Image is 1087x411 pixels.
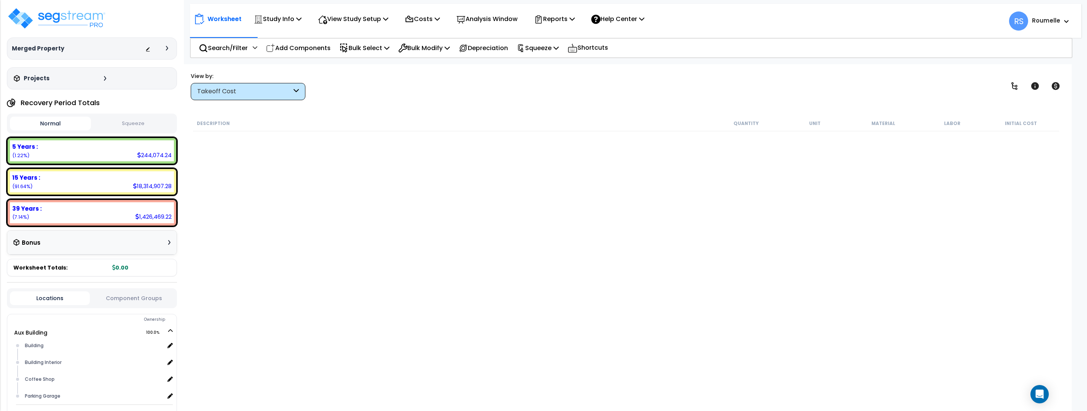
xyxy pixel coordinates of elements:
p: View Study Setup [318,14,388,24]
div: 18,314,907.28 [133,182,172,190]
div: Takeoff Cost [197,87,292,96]
div: 244,074.24 [137,151,172,159]
p: Worksheet [208,14,242,24]
p: Reports [534,14,575,24]
p: Bulk Modify [398,43,450,53]
div: 1,426,469.22 [135,213,172,221]
p: Costs [405,14,440,24]
div: Ownership [23,315,177,324]
p: Depreciation [459,43,508,53]
button: Component Groups [94,294,174,302]
small: 7.13753839509351% [12,214,29,220]
small: Labor [944,120,960,127]
h4: Recovery Period Totals [21,99,100,107]
button: Squeeze [93,117,174,130]
div: View by: [191,72,305,80]
div: Building [23,341,164,350]
h3: Projects [24,75,50,82]
b: 5 Years : [12,143,38,151]
img: logo_pro_r.png [7,7,106,30]
button: Locations [10,291,90,305]
h3: Bonus [22,240,41,246]
p: Analysis Window [456,14,518,24]
b: 0.00 [112,264,128,271]
div: Parking Garage [23,392,164,401]
span: RS [1009,11,1028,31]
b: 15 Years : [12,174,40,182]
a: Aux Building 100.0% [14,329,47,336]
small: Unit [809,120,821,127]
p: Add Components [266,43,331,53]
div: Depreciation [454,39,512,57]
b: 39 Years : [12,205,42,213]
p: Study Info [254,14,302,24]
div: Open Intercom Messenger [1030,385,1049,403]
div: Add Components [262,39,335,57]
h3: Merged Property [12,45,64,52]
div: Shortcuts [563,39,612,57]
p: Bulk Select [339,43,389,53]
div: Building Interior [23,358,164,367]
small: 91.64120198371869% [12,183,32,190]
b: Roumelle [1032,16,1060,24]
button: Normal [10,117,91,130]
p: Search/Filter [199,43,248,53]
small: Initial Cost [1005,120,1037,127]
span: 100.0% [146,328,166,337]
small: 1.2212596211878082% [12,152,29,159]
div: Coffee Shop [23,375,164,384]
p: Shortcuts [568,42,608,54]
span: Worksheet Totals: [13,264,68,271]
small: Material [871,120,895,127]
p: Help Center [591,14,644,24]
small: Description [197,120,230,127]
p: Squeeze [517,43,559,53]
small: Quantity [733,120,759,127]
